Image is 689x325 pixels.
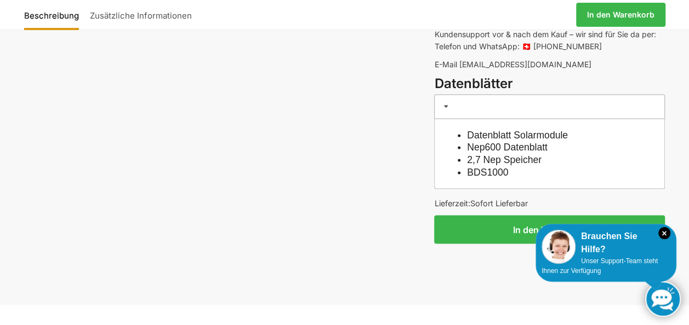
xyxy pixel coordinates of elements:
h3: Datenblätter [434,74,665,93]
a: Nep600 Datenblatt [467,141,548,152]
a: 2,7 Nep Speicher [467,154,542,165]
a: Datenblatt Solarmodule [467,129,568,140]
p: E-Mail [EMAIL_ADDRESS][DOMAIN_NAME] [434,58,665,69]
span: Lieferzeit: [434,198,527,207]
button: In den Warenkorb [434,215,665,243]
i: Schließen [658,227,670,239]
div: Brauchen Sie Hilfe? [542,230,670,256]
p: Kundensupport vor & nach dem Kauf – wir sind für Sie da per: Telefon und WhatsApp: 🇨🇭 [PHONE_NUMBER] [434,28,665,51]
a: BDS1000 [467,166,508,177]
span: Sofort Lieferbar [470,198,527,207]
img: Customer service [542,230,576,264]
iframe: Sicherer Rahmen für schnelle Bezahlvorgänge [432,250,667,280]
a: In den Warenkorb [576,3,665,27]
span: Unser Support-Team steht Ihnen zur Verfügung [542,257,658,275]
a: Zusätzliche Informationen [84,2,197,28]
a: Beschreibung [24,2,84,28]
